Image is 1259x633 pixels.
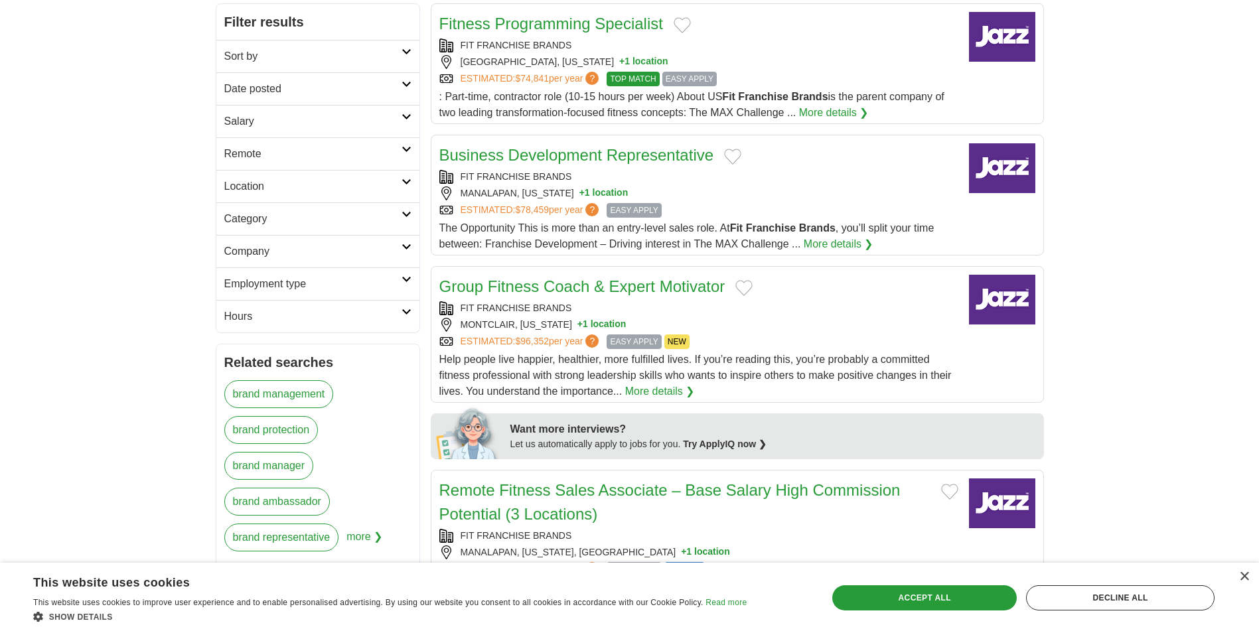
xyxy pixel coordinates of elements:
[224,81,402,97] h2: Date posted
[735,280,753,296] button: Add to favorite jobs
[216,40,419,72] a: Sort by
[941,484,958,500] button: Add to favorite jobs
[969,143,1035,193] img: Company logo
[439,354,952,397] span: Help people live happier, healthier, more fulfilled lives. If you’re reading this, you’re probabl...
[579,186,629,200] button: +1 location
[705,598,747,607] a: Read more, opens a new window
[799,105,869,121] a: More details ❯
[461,203,602,218] a: ESTIMATED:$78,459per year?
[577,318,583,332] span: +
[722,91,735,102] strong: Fit
[439,545,958,559] div: MANALAPAN, [US_STATE], [GEOGRAPHIC_DATA]
[439,318,958,332] div: MONTCLAIR, [US_STATE]
[216,72,419,105] a: Date posted
[224,178,402,194] h2: Location
[579,186,585,200] span: +
[799,222,836,234] strong: Brands
[439,529,958,543] div: FIT FRANCHISE BRANDS
[224,452,314,480] a: brand manager
[439,170,958,184] div: FIT FRANCHISE BRANDS
[33,610,747,623] div: Show details
[515,204,549,215] span: $78,459
[216,105,419,137] a: Salary
[439,186,958,200] div: MANALAPAN, [US_STATE]
[461,334,602,349] a: ESTIMATED:$96,352per year?
[804,236,873,252] a: More details ❯
[791,91,828,102] strong: Brands
[577,318,627,332] button: +1 location
[216,137,419,170] a: Remote
[461,72,602,86] a: ESTIMATED:$74,841per year?
[216,202,419,235] a: Category
[224,244,402,259] h2: Company
[216,235,419,267] a: Company
[607,334,661,349] span: EASY APPLY
[439,222,934,249] span: The Opportunity This is more than an entry-level sales role. At , you’ll split your time between:...
[1239,572,1249,582] div: Close
[730,222,743,234] strong: Fit
[216,267,419,300] a: Employment type
[224,48,402,64] h2: Sort by
[515,73,549,84] span: $74,841
[216,170,419,202] a: Location
[674,17,691,33] button: Add to favorite jobs
[681,545,686,559] span: +
[969,478,1035,528] img: Company logo
[683,439,767,449] a: Try ApplyIQ now ❯
[224,524,339,551] a: brand representative
[224,416,319,444] a: brand protection
[585,72,599,85] span: ?
[832,585,1017,610] div: Accept all
[216,4,419,40] h2: Filter results
[224,211,402,227] h2: Category
[625,384,695,399] a: More details ❯
[224,113,402,129] h2: Salary
[662,72,717,86] span: EASY APPLY
[510,421,1036,437] div: Want more interviews?
[969,275,1035,324] img: Company logo
[439,277,725,295] a: Group Fitness Coach & Expert Motivator
[439,38,958,52] div: FIT FRANCHISE BRANDS
[969,12,1035,62] img: Company logo
[49,612,113,622] span: Show details
[224,309,402,324] h2: Hours
[664,334,690,349] span: NEW
[510,437,1036,451] div: Let us automatically apply to jobs for you.
[738,91,788,102] strong: Franchise
[439,146,714,164] a: Business Development Representative
[724,149,741,165] button: Add to favorite jobs
[224,352,411,372] h2: Related searches
[224,488,330,516] a: brand ambassador
[619,55,668,69] button: +1 location
[224,276,402,292] h2: Employment type
[607,72,659,86] span: TOP MATCH
[515,336,549,346] span: $96,352
[439,481,901,523] a: Remote Fitness Sales Associate – Base Salary High Commission Potential (3 Locations)
[439,301,958,315] div: FIT FRANCHISE BRANDS
[439,15,663,33] a: Fitness Programming Specialist
[224,380,334,408] a: brand management
[746,222,796,234] strong: Franchise
[619,55,625,69] span: +
[33,598,704,607] span: This website uses cookies to improve user experience and to enable personalised advertising. By u...
[224,146,402,162] h2: Remote
[439,91,944,118] span: : Part-time, contractor role (10-15 hours per week) About US is the parent company of two leading...
[1026,585,1215,610] div: Decline all
[585,334,599,348] span: ?
[607,203,661,218] span: EASY APPLY
[33,571,713,591] div: This website uses cookies
[439,55,958,69] div: [GEOGRAPHIC_DATA], [US_STATE]
[436,406,500,459] img: apply-iq-scientist.png
[585,203,599,216] span: ?
[346,524,382,559] span: more ❯
[216,300,419,332] a: Hours
[681,545,730,559] button: +1 location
